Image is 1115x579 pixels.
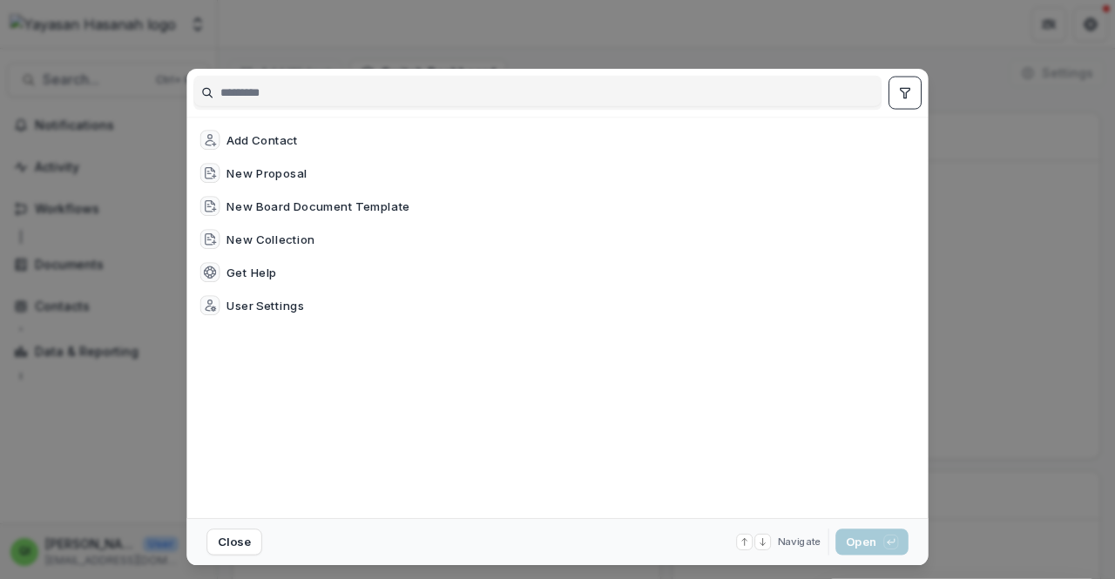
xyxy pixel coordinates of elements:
div: New Board Document Template [226,198,410,215]
div: User Settings [226,297,304,314]
div: Add Contact [226,131,298,149]
button: toggle filters [889,77,922,110]
div: New Collection [226,231,315,248]
span: Navigate [778,535,821,549]
button: Close [206,529,262,555]
div: Get Help [226,264,277,281]
div: New Proposal [226,165,307,182]
button: Open [835,529,909,555]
